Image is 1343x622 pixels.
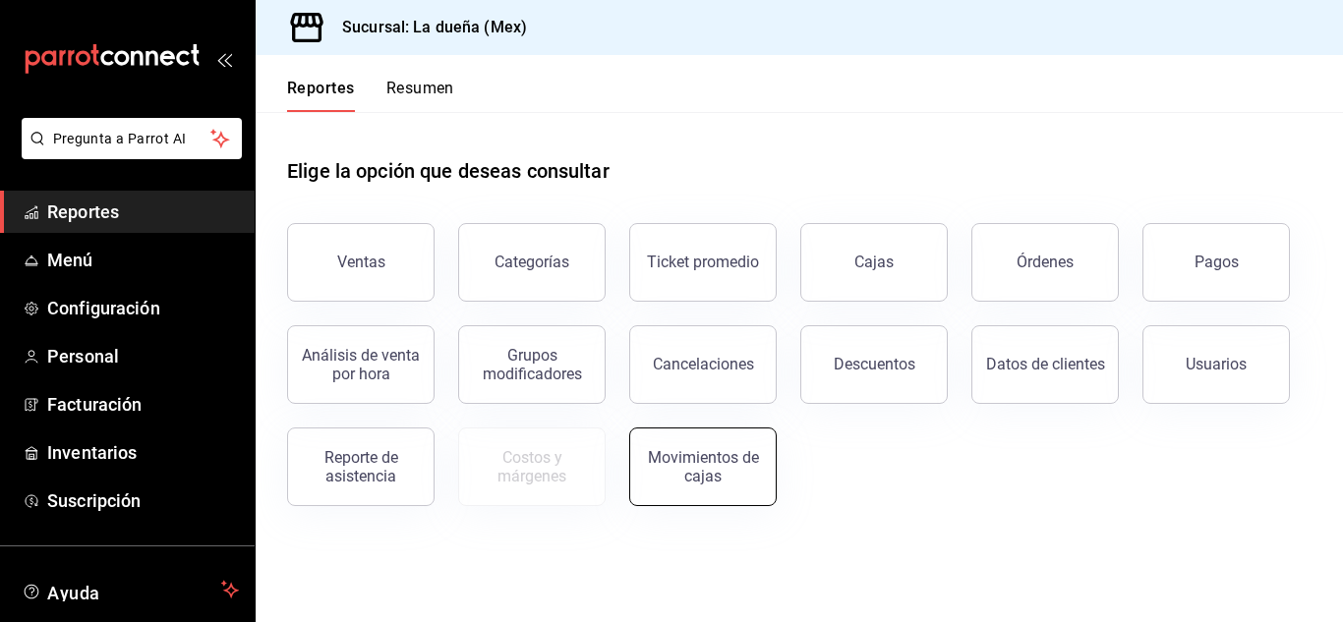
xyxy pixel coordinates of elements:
[629,427,777,506] button: Movimientos de cajas
[986,355,1105,373] div: Datos de clientes
[1017,253,1074,271] div: Órdenes
[287,156,610,186] h1: Elige la opción que deseas consultar
[47,343,239,369] span: Personal
[47,247,239,273] span: Menú
[287,325,435,404] button: Análisis de venta por hora
[300,448,422,485] div: Reporte de asistencia
[300,346,422,383] div: Análisis de venta por hora
[287,79,355,112] button: Reportes
[386,79,454,112] button: Resumen
[629,325,777,404] button: Cancelaciones
[629,223,777,302] button: Ticket promedio
[53,129,211,149] span: Pregunta a Parrot AI
[458,325,606,404] button: Grupos modificadores
[642,448,764,485] div: Movimientos de cajas
[47,391,239,418] span: Facturación
[971,223,1119,302] button: Órdenes
[337,253,385,271] div: Ventas
[47,439,239,466] span: Inventarios
[458,427,606,506] button: Contrata inventarios para ver este reporte
[800,223,948,302] a: Cajas
[47,198,239,225] span: Reportes
[1195,253,1239,271] div: Pagos
[471,346,593,383] div: Grupos modificadores
[216,51,232,67] button: open_drawer_menu
[47,295,239,321] span: Configuración
[800,325,948,404] button: Descuentos
[834,355,915,373] div: Descuentos
[647,253,759,271] div: Ticket promedio
[22,118,242,159] button: Pregunta a Parrot AI
[971,325,1119,404] button: Datos de clientes
[1142,223,1290,302] button: Pagos
[47,487,239,514] span: Suscripción
[854,251,895,274] div: Cajas
[326,16,527,39] h3: Sucursal: La dueña (Mex)
[287,223,435,302] button: Ventas
[14,142,242,163] a: Pregunta a Parrot AI
[495,253,569,271] div: Categorías
[287,427,435,506] button: Reporte de asistencia
[1186,355,1247,373] div: Usuarios
[1142,325,1290,404] button: Usuarios
[458,223,606,302] button: Categorías
[653,355,754,373] div: Cancelaciones
[47,578,213,601] span: Ayuda
[287,79,454,112] div: navigation tabs
[471,448,593,485] div: Costos y márgenes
